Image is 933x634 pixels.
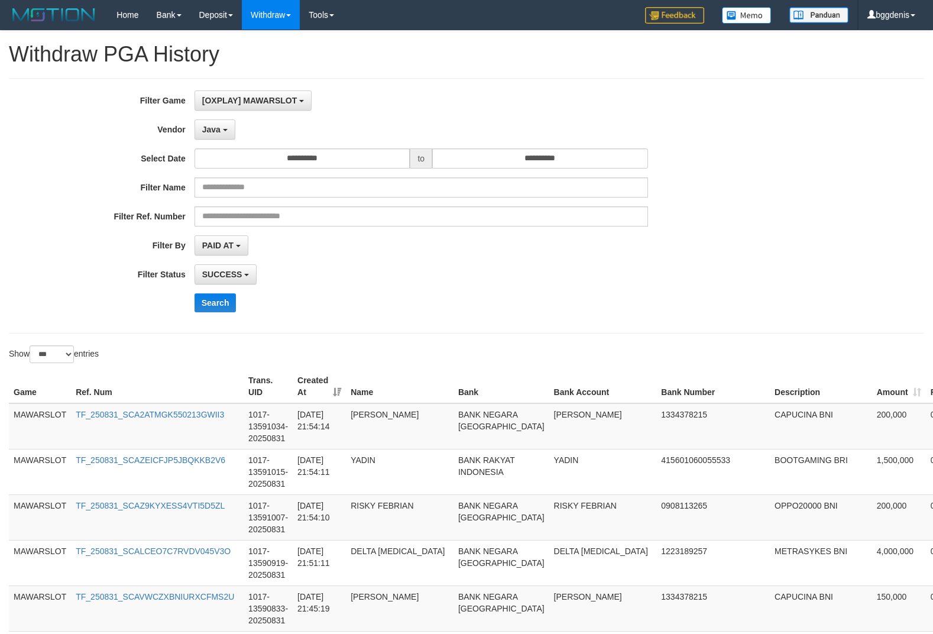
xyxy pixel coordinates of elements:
[453,449,549,494] td: BANK RAKYAT INDONESIA
[9,43,924,66] h1: Withdraw PGA History
[656,586,770,631] td: 1334378215
[453,586,549,631] td: BANK NEGARA [GEOGRAPHIC_DATA]
[346,370,453,403] th: Name
[722,7,772,24] img: Button%20Memo.svg
[9,494,71,540] td: MAWARSLOT
[872,540,926,586] td: 4,000,000
[202,125,221,134] span: Java
[645,7,704,24] img: Feedback.jpg
[549,586,657,631] td: [PERSON_NAME]
[770,449,872,494] td: BOOTGAMING BRI
[346,586,453,631] td: [PERSON_NAME]
[410,148,432,169] span: to
[770,540,872,586] td: METRASYKES BNI
[195,264,257,284] button: SUCCESS
[244,403,293,449] td: 1017-13591034-20250831
[346,449,453,494] td: YADIN
[656,449,770,494] td: 415601060055533
[789,7,848,23] img: panduan.png
[244,449,293,494] td: 1017-13591015-20250831
[293,370,346,403] th: Created At: activate to sort column ascending
[76,455,225,465] a: TF_250831_SCAZEICFJP5JBQKKB2V6
[202,270,242,279] span: SUCCESS
[549,370,657,403] th: Bank Account
[549,449,657,494] td: YADIN
[76,592,234,601] a: TF_250831_SCAVWCZXBNIURXCFMS2U
[293,403,346,449] td: [DATE] 21:54:14
[293,586,346,631] td: [DATE] 21:45:19
[244,370,293,403] th: Trans. UID
[9,403,71,449] td: MAWARSLOT
[195,119,235,140] button: Java
[76,546,231,556] a: TF_250831_SCALCEO7C7RVDV045V3O
[453,540,549,586] td: BANK NEGARA [GEOGRAPHIC_DATA]
[9,345,99,363] label: Show entries
[656,494,770,540] td: 0908113265
[202,241,234,250] span: PAID AT
[872,370,926,403] th: Amount: activate to sort column ascending
[244,586,293,631] td: 1017-13590833-20250831
[872,494,926,540] td: 200,000
[293,494,346,540] td: [DATE] 21:54:10
[244,540,293,586] td: 1017-13590919-20250831
[9,370,71,403] th: Game
[549,540,657,586] td: DELTA [MEDICAL_DATA]
[293,540,346,586] td: [DATE] 21:51:11
[30,345,74,363] select: Showentries
[770,370,872,403] th: Description
[453,494,549,540] td: BANK NEGARA [GEOGRAPHIC_DATA]
[76,410,224,419] a: TF_250831_SCA2ATMGK550213GWII3
[453,370,549,403] th: Bank
[453,403,549,449] td: BANK NEGARA [GEOGRAPHIC_DATA]
[195,90,312,111] button: [OXPLAY] MAWARSLOT
[9,449,71,494] td: MAWARSLOT
[76,501,225,510] a: TF_250831_SCAZ9KYXESS4VTI5D5ZL
[346,403,453,449] td: [PERSON_NAME]
[244,494,293,540] td: 1017-13591007-20250831
[195,235,248,255] button: PAID AT
[770,586,872,631] td: CAPUCINA BNI
[770,494,872,540] td: OPPO20000 BNI
[9,6,99,24] img: MOTION_logo.png
[656,370,770,403] th: Bank Number
[71,370,244,403] th: Ref. Num
[293,449,346,494] td: [DATE] 21:54:11
[770,403,872,449] td: CAPUCINA BNI
[346,494,453,540] td: RISKY FEBRIAN
[656,403,770,449] td: 1334378215
[872,449,926,494] td: 1,500,000
[872,403,926,449] td: 200,000
[9,540,71,586] td: MAWARSLOT
[656,540,770,586] td: 1223189257
[195,293,237,312] button: Search
[549,403,657,449] td: [PERSON_NAME]
[872,586,926,631] td: 150,000
[346,540,453,586] td: DELTA [MEDICAL_DATA]
[549,494,657,540] td: RISKY FEBRIAN
[202,96,297,105] span: [OXPLAY] MAWARSLOT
